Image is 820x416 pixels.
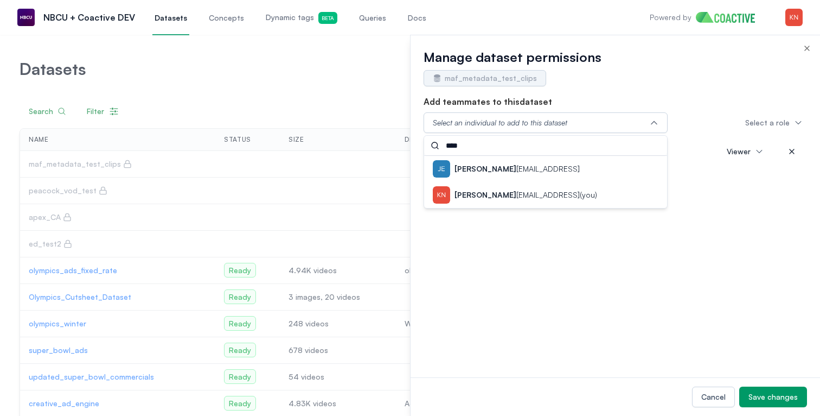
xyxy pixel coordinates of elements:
[692,387,735,407] button: Cancel
[424,156,667,182] button: auth0|6583610c06d2edf25747e344-picture[PERSON_NAME][EMAIL_ADDRESS]
[445,73,537,84] span: maf_metadata_test_clips
[424,95,807,108] h3: Add teammates to this dataset
[424,48,807,66] h2: Manage dataset permissions
[424,112,668,133] button: Select an individual to add to this dataset
[739,387,807,407] button: Save changes
[745,117,790,128] span: Select a role
[433,117,567,128] div: Select an individual to add to this dataset
[454,163,580,174] button: [PERSON_NAME][EMAIL_ADDRESS]
[739,113,807,133] button: Select a role
[433,160,450,178] img: auth0|6583610c06d2edf25747e344-picture
[424,70,546,86] span: You do not have permission to view this dataset
[454,164,516,173] strong: [PERSON_NAME]
[454,163,580,174] p: [EMAIL_ADDRESS]
[727,146,751,157] span: Viewer
[701,392,726,402] div: Cancel
[720,142,768,161] button: Viewer
[748,392,798,402] div: Save changes
[424,182,667,208] button: auth0|66e91b2df3054abf18114d81-picture[PERSON_NAME][EMAIL_ADDRESS](you)
[433,186,450,204] img: auth0|66e91b2df3054abf18114d81-picture
[454,190,516,199] strong: [PERSON_NAME]
[454,190,597,200] p: [EMAIL_ADDRESS] (you)
[454,190,597,200] button: [PERSON_NAME][EMAIL_ADDRESS](you)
